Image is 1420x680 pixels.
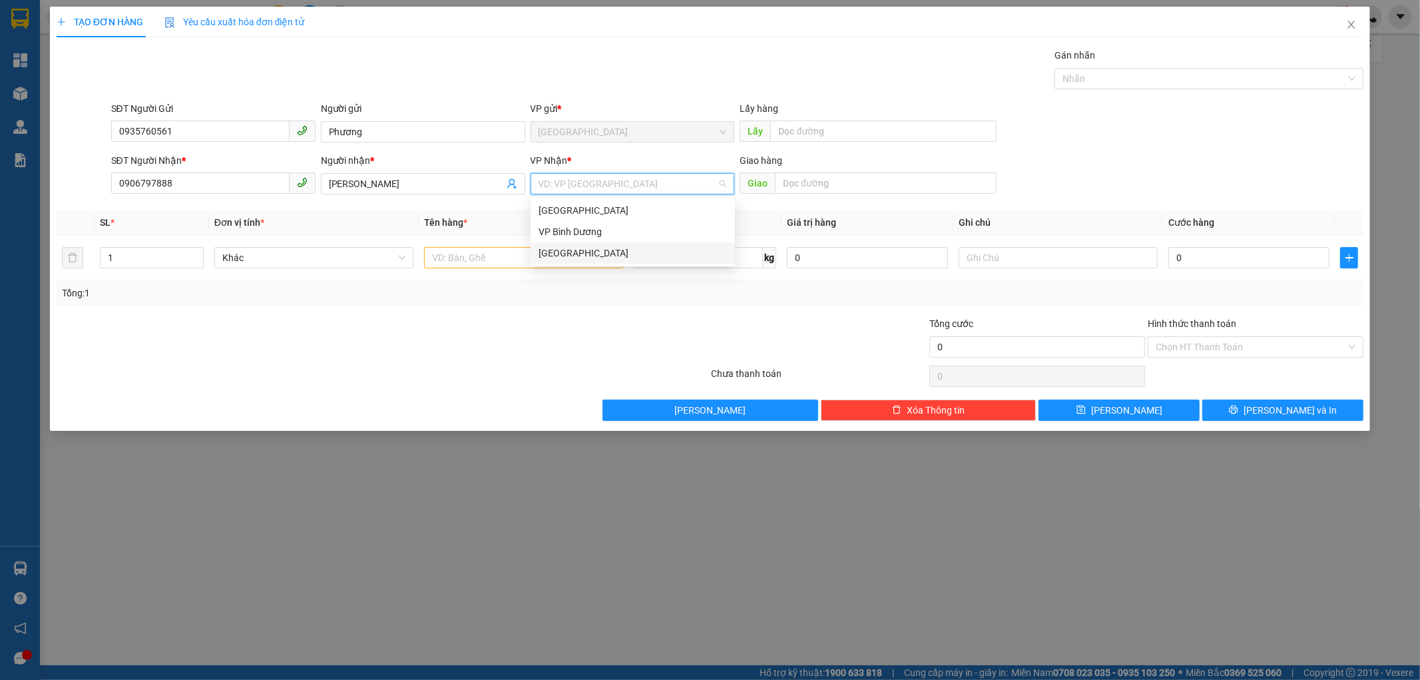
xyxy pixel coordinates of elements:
[297,177,308,188] span: phone
[929,318,973,329] span: Tổng cước
[740,121,770,142] span: Lấy
[62,286,548,300] div: Tổng: 1
[821,400,1037,421] button: deleteXóa Thông tin
[531,101,735,116] div: VP gửi
[1148,318,1236,329] label: Hình thức thanh toán
[539,224,727,239] div: VP Bình Dương
[531,242,735,264] div: Đà Lạt
[321,101,525,116] div: Người gửi
[62,247,83,268] button: delete
[740,172,775,194] span: Giao
[1039,400,1200,421] button: save[PERSON_NAME]
[531,155,568,166] span: VP Nhận
[787,217,836,228] span: Giá trị hàng
[953,210,1163,236] th: Ghi chú
[1333,7,1370,44] button: Close
[111,101,316,116] div: SĐT Người Gửi
[539,122,727,142] span: Đà Lạt
[710,366,929,390] div: Chưa thanh toán
[1055,50,1095,61] label: Gán nhãn
[602,400,818,421] button: [PERSON_NAME]
[531,221,735,242] div: VP Bình Dương
[164,17,305,27] span: Yêu cầu xuất hóa đơn điện tử
[531,200,735,221] div: Nha Trang
[763,247,776,268] span: kg
[775,172,997,194] input: Dọc đường
[959,247,1158,268] input: Ghi Chú
[321,153,525,168] div: Người nhận
[1168,217,1214,228] span: Cước hàng
[222,248,405,268] span: Khác
[740,155,782,166] span: Giao hàng
[539,246,727,260] div: [GEOGRAPHIC_DATA]
[1091,403,1162,418] span: [PERSON_NAME]
[111,153,316,168] div: SĐT Người Nhận
[1202,400,1363,421] button: printer[PERSON_NAME] và In
[57,17,143,27] span: TẠO ĐƠN HÀNG
[674,403,746,418] span: [PERSON_NAME]
[57,17,66,27] span: plus
[214,217,264,228] span: Đơn vị tính
[892,405,901,416] span: delete
[539,203,727,218] div: [GEOGRAPHIC_DATA]
[424,247,623,268] input: VD: Bàn, Ghế
[907,403,965,418] span: Xóa Thông tin
[770,121,997,142] input: Dọc đường
[1076,405,1086,416] span: save
[1229,405,1238,416] span: printer
[507,178,517,189] span: user-add
[424,217,467,228] span: Tên hàng
[1244,403,1337,418] span: [PERSON_NAME] và In
[740,103,778,114] span: Lấy hàng
[100,217,111,228] span: SL
[164,17,175,28] img: icon
[1346,19,1357,30] span: close
[1340,247,1358,268] button: plus
[297,125,308,136] span: phone
[787,247,948,268] input: 0
[1341,252,1357,263] span: plus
